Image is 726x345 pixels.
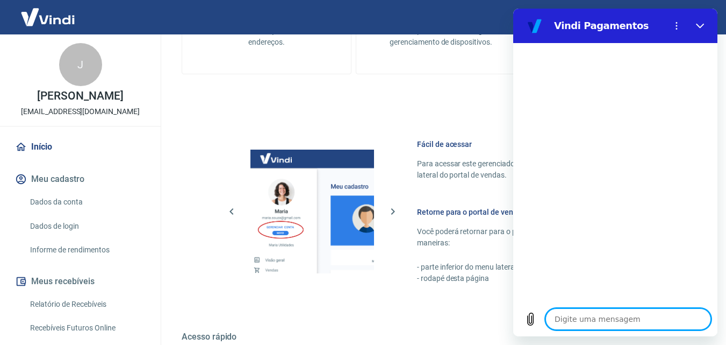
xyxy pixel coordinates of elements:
[250,150,374,273] img: Imagem da dashboard mostrando o botão de gerenciar conta na sidebar no lado esquerdo
[26,293,148,315] a: Relatório de Recebíveis
[13,1,83,33] img: Vindi
[417,273,674,284] p: - rodapé desta página
[13,270,148,293] button: Meus recebíveis
[674,8,713,27] button: Sair
[59,43,102,86] div: J
[513,9,717,336] iframe: Janela de mensagens
[37,90,123,102] p: [PERSON_NAME]
[26,317,148,339] a: Recebíveis Futuros Online
[182,332,700,342] h5: Acesso rápido
[417,226,674,249] p: Você poderá retornar para o portal de vendas através das seguintes maneiras:
[26,191,148,213] a: Dados da conta
[26,239,148,261] a: Informe de rendimentos
[417,158,674,181] p: Para acessar este gerenciador, basta clicar em “Gerenciar conta” no menu lateral do portal de ven...
[13,135,148,159] a: Início
[21,106,140,117] p: [EMAIL_ADDRESS][DOMAIN_NAME]
[13,167,148,191] button: Meu cadastro
[417,207,674,217] h6: Retorne para o portal de vendas
[26,215,148,237] a: Dados de login
[417,262,674,273] p: - parte inferior do menu lateral
[417,139,674,150] h6: Fácil de acessar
